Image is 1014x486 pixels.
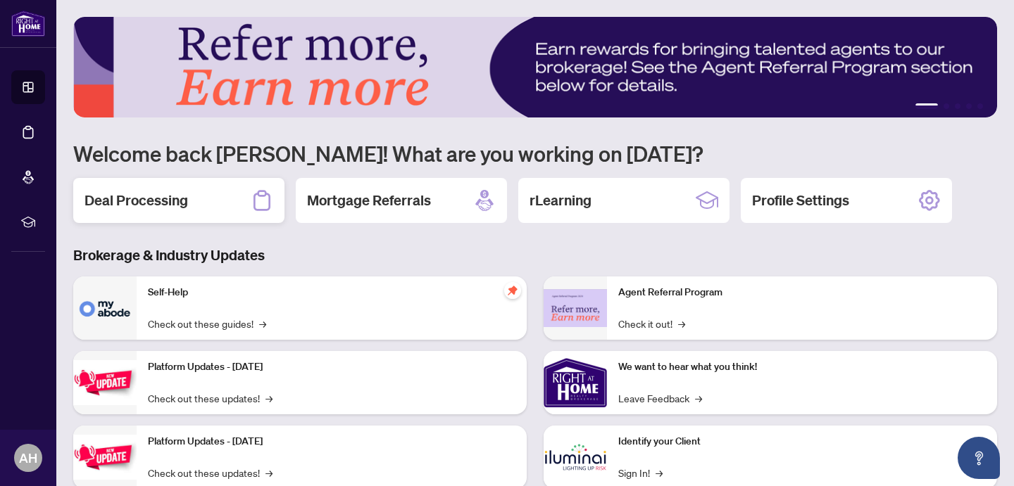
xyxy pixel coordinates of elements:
[618,465,663,480] a: Sign In!→
[259,316,266,331] span: →
[618,434,986,449] p: Identify your Client
[19,448,37,468] span: AH
[73,435,137,479] img: Platform Updates - July 8, 2025
[678,316,685,331] span: →
[544,289,607,328] img: Agent Referral Program
[752,191,849,210] h2: Profile Settings
[307,191,431,210] h2: Mortgage Referrals
[530,191,591,210] h2: rLearning
[148,390,273,406] a: Check out these updates!→
[148,359,515,375] p: Platform Updates - [DATE]
[84,191,188,210] h2: Deal Processing
[148,316,266,331] a: Check out these guides!→
[544,351,607,414] img: We want to hear what you think!
[958,437,1000,479] button: Open asap
[73,17,997,117] img: Slide 0
[618,390,702,406] a: Leave Feedback→
[73,245,997,265] h3: Brokerage & Industry Updates
[966,103,972,109] button: 4
[618,316,685,331] a: Check it out!→
[656,465,663,480] span: →
[11,11,45,37] img: logo
[618,285,986,300] p: Agent Referral Program
[915,103,938,109] button: 1
[73,140,997,167] h1: Welcome back [PERSON_NAME]! What are you working on [DATE]?
[148,434,515,449] p: Platform Updates - [DATE]
[148,285,515,300] p: Self-Help
[265,465,273,480] span: →
[73,360,137,404] img: Platform Updates - July 21, 2025
[618,359,986,375] p: We want to hear what you think!
[265,390,273,406] span: →
[977,103,983,109] button: 5
[148,465,273,480] a: Check out these updates!→
[695,390,702,406] span: →
[955,103,960,109] button: 3
[504,282,521,299] span: pushpin
[73,276,137,340] img: Self-Help
[944,103,949,109] button: 2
